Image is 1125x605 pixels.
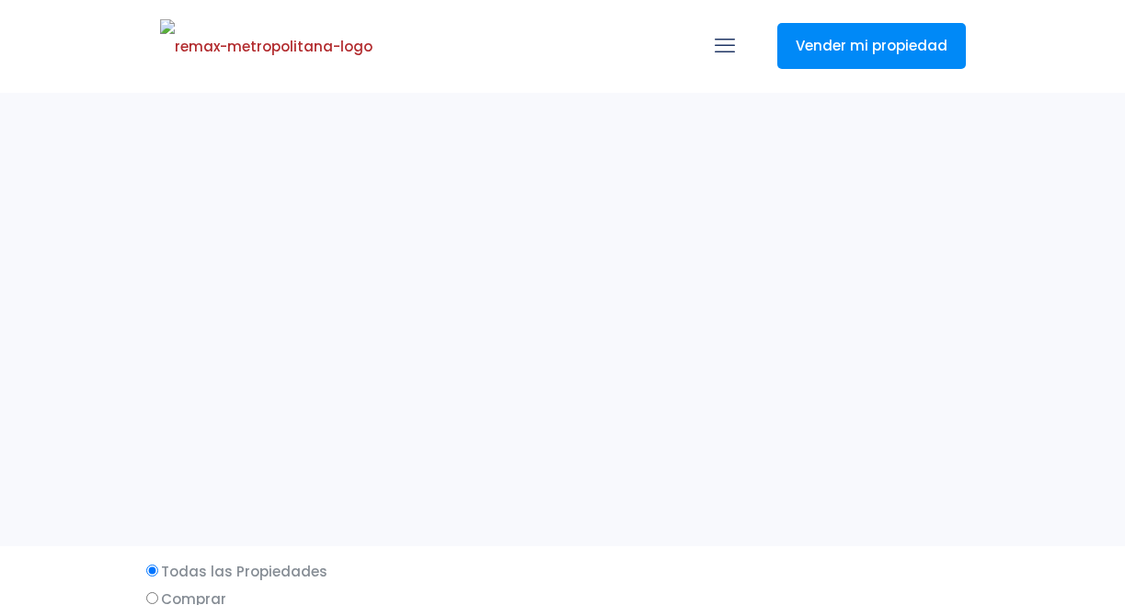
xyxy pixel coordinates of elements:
img: remax-metropolitana-logo [160,19,373,74]
a: mobile menu [709,30,740,62]
input: Comprar [146,592,158,604]
input: Todas las Propiedades [146,565,158,576]
a: Vender mi propiedad [777,23,966,69]
label: Todas las Propiedades [142,560,984,583]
